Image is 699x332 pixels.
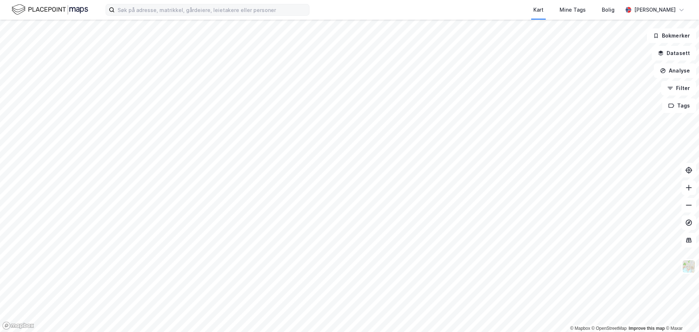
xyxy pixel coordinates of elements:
div: Kontrollprogram for chat [663,297,699,332]
input: Søk på adresse, matrikkel, gårdeiere, leietakere eller personer [115,4,309,15]
img: logo.f888ab2527a4732fd821a326f86c7f29.svg [12,3,88,16]
iframe: Chat Widget [663,297,699,332]
div: Mine Tags [560,5,586,14]
div: Bolig [602,5,615,14]
div: Kart [533,5,544,14]
div: [PERSON_NAME] [634,5,676,14]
